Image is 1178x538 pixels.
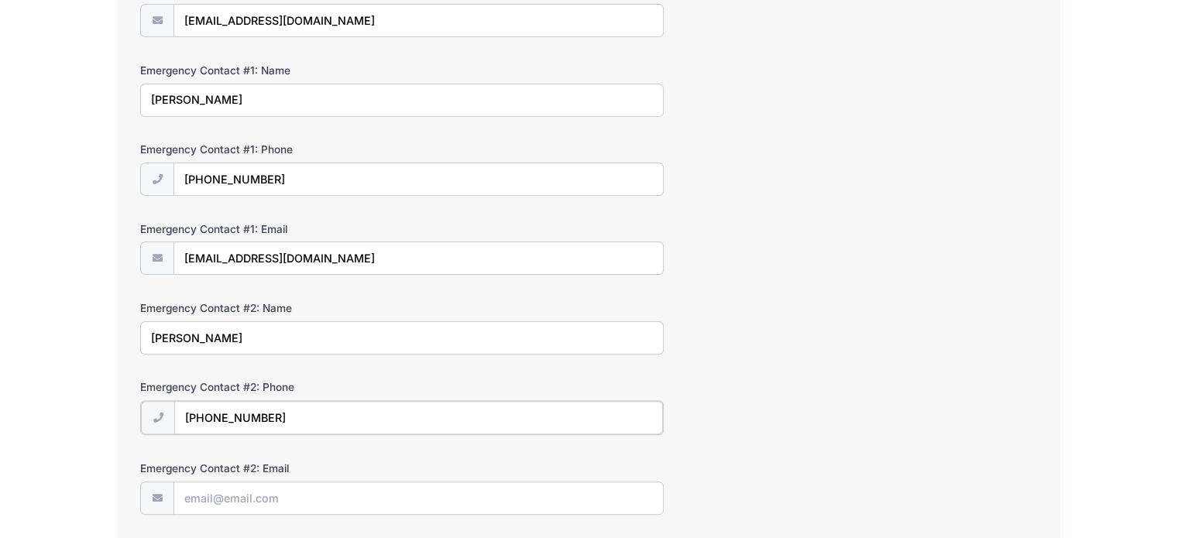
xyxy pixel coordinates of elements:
[140,142,439,157] label: Emergency Contact #1: Phone
[173,481,664,515] input: email@email.com
[174,401,663,434] input: (xxx) xxx-xxxx
[140,461,439,476] label: Emergency Contact #2: Email
[173,4,664,37] input: email@email.com
[173,242,664,275] input: email@email.com
[140,379,439,395] label: Emergency Contact #2: Phone
[140,221,439,237] label: Emergency Contact #1: Email
[140,300,439,316] label: Emergency Contact #2: Name
[173,163,664,196] input: (xxx) xxx-xxxx
[140,63,439,78] label: Emergency Contact #1: Name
